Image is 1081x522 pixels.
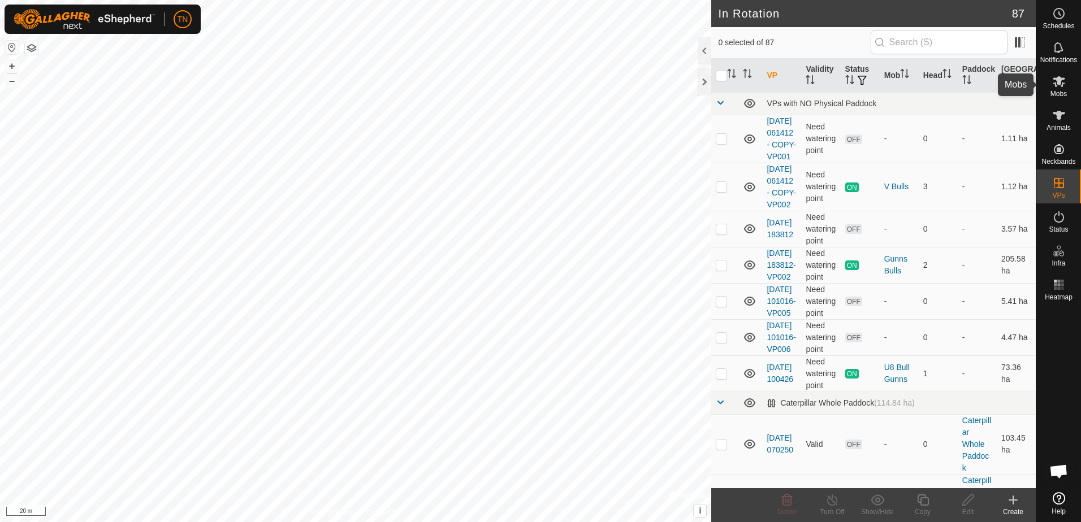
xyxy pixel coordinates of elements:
[958,211,997,247] td: -
[1043,23,1074,29] span: Schedules
[874,398,915,407] span: (114.84 ha)
[767,218,793,239] a: [DATE] 183812
[884,253,914,277] div: Gunns Bulls
[845,224,862,234] span: OFF
[801,283,840,319] td: Need watering point
[1052,260,1065,267] span: Infra
[884,332,914,343] div: -
[845,297,862,306] span: OFF
[997,319,1036,355] td: 4.47 ha
[845,260,859,270] span: ON
[958,319,997,355] td: -
[767,249,795,281] a: [DATE] 183812-VP002
[958,247,997,283] td: -
[777,508,797,516] span: Delete
[806,77,815,86] p-sorticon: Activate to sort
[919,283,958,319] td: 0
[884,181,914,193] div: V Bulls
[997,115,1036,163] td: 1.11 ha
[962,416,991,472] a: Caterpillar Whole Paddock
[845,134,862,144] span: OFF
[1042,454,1076,488] div: Open chat
[5,41,19,54] button: Reset Map
[801,59,840,93] th: Validity
[919,115,958,163] td: 0
[1036,488,1081,519] a: Help
[997,163,1036,211] td: 1.12 ha
[841,59,880,93] th: Status
[14,9,155,29] img: Gallagher Logo
[997,283,1036,319] td: 5.41 ha
[801,247,840,283] td: Need watering point
[845,333,862,342] span: OFF
[1052,192,1065,199] span: VPs
[1045,294,1073,301] span: Heatmap
[900,507,945,517] div: Copy
[845,182,859,192] span: ON
[801,115,840,163] td: Need watering point
[884,133,914,145] div: -
[694,504,706,517] button: i
[997,414,1036,474] td: 103.45 ha
[767,99,1031,108] div: VPs with NO Physical Paddock
[919,163,958,211] td: 3
[801,319,840,355] td: Need watering point
[942,71,952,80] p-sorticon: Activate to sort
[919,59,958,93] th: Head
[997,355,1036,391] td: 73.36 ha
[367,507,400,517] a: Contact Us
[767,164,796,209] a: [DATE] 061412 - COPY-VP002
[801,211,840,247] td: Need watering point
[1049,226,1068,233] span: Status
[762,59,801,93] th: VP
[884,438,914,450] div: -
[810,507,855,517] div: Turn Off
[1012,5,1024,22] span: 87
[884,295,914,307] div: -
[991,507,1036,517] div: Create
[1041,158,1075,165] span: Neckbands
[958,59,997,93] th: Paddock
[767,285,795,317] a: [DATE] 101016-VP005
[767,488,795,520] a: [DATE] 070250-VP001
[871,31,1008,54] input: Search (S)
[767,116,796,161] a: [DATE] 061412 - COPY-VP001
[718,37,870,49] span: 0 selected of 87
[855,507,900,517] div: Show/Hide
[718,7,1011,20] h2: In Rotation
[845,369,859,379] span: ON
[997,247,1036,283] td: 205.58 ha
[767,321,795,354] a: [DATE] 101016-VP006
[958,115,997,163] td: -
[958,163,997,211] td: -
[801,163,840,211] td: Need watering point
[25,41,38,55] button: Map Layers
[1050,90,1067,97] span: Mobs
[5,74,19,88] button: –
[997,211,1036,247] td: 3.57 ha
[919,247,958,283] td: 2
[5,59,19,73] button: +
[997,59,1036,93] th: [GEOGRAPHIC_DATA] Area
[919,355,958,391] td: 1
[801,355,840,391] td: Need watering point
[919,319,958,355] td: 0
[958,355,997,391] td: -
[919,414,958,474] td: 0
[1019,77,1028,86] p-sorticon: Activate to sort
[767,398,914,408] div: Caterpillar Whole Paddock
[880,59,919,93] th: Mob
[884,223,914,235] div: -
[958,283,997,319] td: -
[178,14,188,25] span: TN
[1052,508,1066,515] span: Help
[884,486,914,522] div: 2 Mobs
[767,433,793,454] a: [DATE] 070250
[801,414,840,474] td: Valid
[962,77,971,86] p-sorticon: Activate to sort
[945,507,991,517] div: Edit
[845,440,862,449] span: OFF
[311,507,353,517] a: Privacy Policy
[727,71,736,80] p-sorticon: Activate to sort
[919,211,958,247] td: 0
